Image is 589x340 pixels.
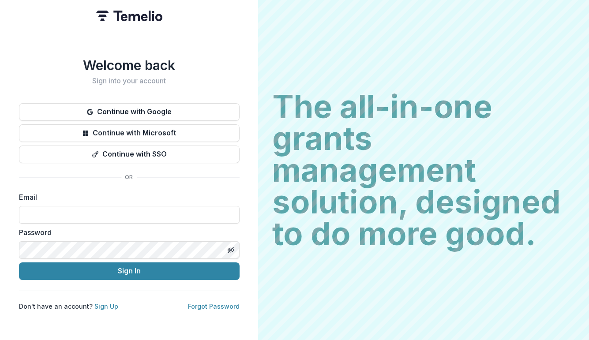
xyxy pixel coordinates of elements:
[96,11,162,21] img: Temelio
[19,262,240,280] button: Sign In
[94,303,118,310] a: Sign Up
[19,57,240,73] h1: Welcome back
[19,103,240,121] button: Continue with Google
[19,124,240,142] button: Continue with Microsoft
[19,302,118,311] p: Don't have an account?
[188,303,240,310] a: Forgot Password
[19,192,234,202] label: Email
[224,243,238,257] button: Toggle password visibility
[19,146,240,163] button: Continue with SSO
[19,77,240,85] h2: Sign into your account
[19,227,234,238] label: Password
